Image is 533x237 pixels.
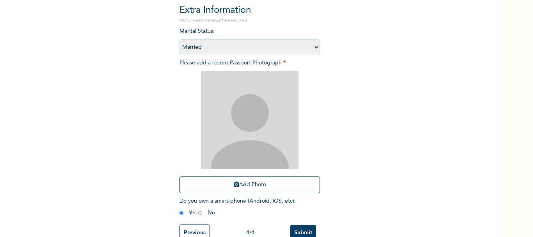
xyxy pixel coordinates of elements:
[179,176,320,193] button: Add Photo
[210,229,290,237] div: 4 / 4
[179,198,296,216] span: Do you own a smart-phone (Android, iOS, etc) : Yes No
[179,18,320,23] p: NOTE: Fields marked (*) are required
[179,60,320,197] span: Please add a recent Passport Photograph
[179,4,320,18] h2: Extra Information
[201,71,298,169] img: Crop
[179,29,320,50] span: Marital Status :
